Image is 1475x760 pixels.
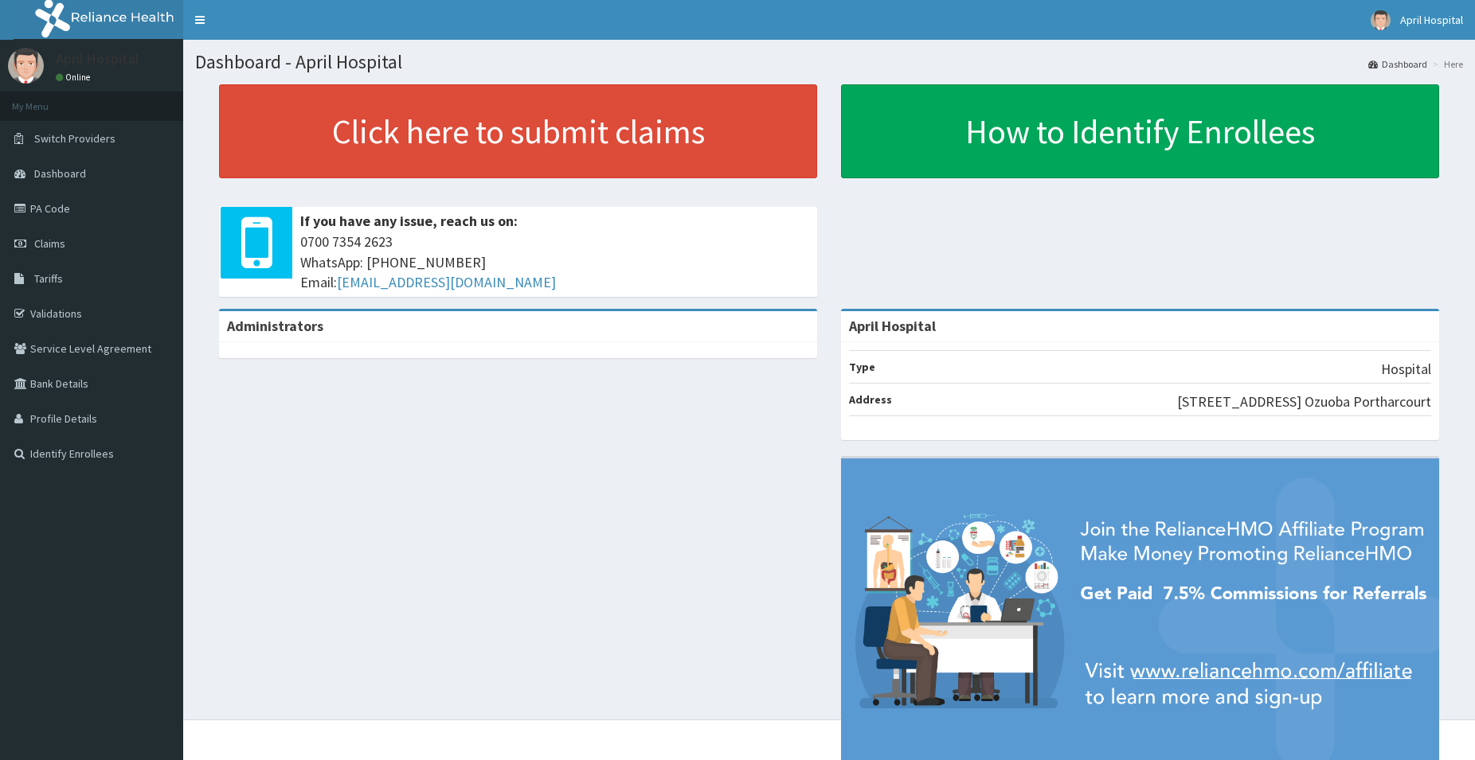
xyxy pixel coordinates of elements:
b: Type [849,360,875,374]
span: 0700 7354 2623 WhatsApp: [PHONE_NUMBER] Email: [300,232,809,293]
p: April Hospital [56,52,139,66]
strong: April Hospital [849,317,936,335]
span: Dashboard [34,166,86,181]
b: Address [849,392,892,407]
span: Claims [34,236,65,251]
li: Here [1429,57,1463,71]
a: Dashboard [1368,57,1427,71]
a: Click here to submit claims [219,84,817,178]
a: Online [56,72,94,83]
h1: Dashboard - April Hospital [195,52,1463,72]
b: Administrators [227,317,323,335]
span: Switch Providers [34,131,115,146]
a: How to Identify Enrollees [841,84,1439,178]
img: User Image [1371,10,1391,30]
img: User Image [8,48,44,84]
a: [EMAIL_ADDRESS][DOMAIN_NAME] [337,273,556,291]
p: Hospital [1381,359,1431,380]
b: If you have any issue, reach us on: [300,212,518,230]
span: April Hospital [1400,13,1463,27]
span: Tariffs [34,271,63,286]
p: [STREET_ADDRESS] Ozuoba Portharcourt [1177,392,1431,412]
